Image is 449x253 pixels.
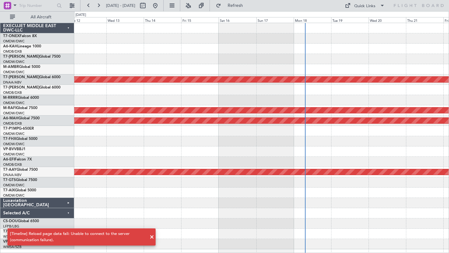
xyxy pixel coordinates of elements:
a: OMDW/DWC [3,39,25,44]
span: T7-[PERSON_NAME] [3,55,39,59]
span: A6-KAH [3,45,17,48]
a: T7-FHXGlobal 5000 [3,137,37,141]
div: Mon 18 [294,17,331,23]
div: Tue 12 [69,17,106,23]
span: T7-AIX [3,189,15,192]
a: OMDW/DWC [3,183,25,188]
a: OMDB/DXB [3,121,22,126]
a: OMDB/DXB [3,162,22,167]
a: T7-ONEXFalcon 8X [3,34,37,38]
button: Quick Links [342,1,388,11]
a: A6-EFIFalcon 7X [3,158,32,161]
span: T7-AAY [3,168,17,172]
span: M-RRRR [3,96,18,100]
span: A6-MAH [3,117,18,120]
a: OMDW/DWC [3,152,25,157]
a: T7-[PERSON_NAME]Global 6000 [3,75,60,79]
span: M-RAFI [3,106,16,110]
a: A6-KAHLineage 1000 [3,45,41,48]
a: VP-BVVBBJ1 [3,147,26,151]
a: OMDW/DWC [3,142,25,146]
a: DNAA/ABV [3,173,22,177]
div: Sat 16 [219,17,256,23]
div: Tue 19 [331,17,369,23]
a: OMDW/DWC [3,60,25,64]
span: T7-GTS [3,178,16,182]
div: [Timeline] Reload page data fail: Unable to connect to the server (communication failure). [10,231,146,243]
div: Wed 20 [369,17,406,23]
span: T7-P1MP [3,127,19,131]
a: OMDW/DWC [3,111,25,116]
div: Sun 17 [256,17,294,23]
input: Trip Number [19,1,55,10]
a: DNAA/ABV [3,80,22,85]
div: Thu 14 [144,17,181,23]
a: T7-P1MPG-650ER [3,127,34,131]
span: A6-EFI [3,158,15,161]
a: OMDW/DWC [3,193,25,198]
a: OMDW/DWC [3,70,25,74]
span: T7-ONEX [3,34,20,38]
a: OMDW/DWC [3,131,25,136]
a: T7-[PERSON_NAME]Global 7500 [3,55,60,59]
a: T7-GTSGlobal 7500 [3,178,37,182]
a: T7-AIXGlobal 5000 [3,189,36,192]
span: T7-[PERSON_NAME] [3,75,39,79]
a: M-RRRRGlobal 6000 [3,96,39,100]
a: M-AMBRGlobal 5000 [3,65,40,69]
button: All Aircraft [7,12,68,22]
span: T7-[PERSON_NAME] [3,86,39,89]
div: Quick Links [354,3,375,9]
a: M-RAFIGlobal 7500 [3,106,37,110]
div: Wed 13 [106,17,144,23]
div: Fri 15 [181,17,219,23]
span: M-AMBR [3,65,19,69]
a: OMDB/DXB [3,90,22,95]
span: CS-DOU [3,219,18,223]
a: A6-MAHGlobal 7500 [3,117,40,120]
span: T7-FHX [3,137,16,141]
a: T7-AAYGlobal 7500 [3,168,38,172]
span: [DATE] - [DATE] [106,3,135,8]
a: CS-DOUGlobal 6500 [3,219,39,223]
div: Thu 21 [406,17,443,23]
a: T7-[PERSON_NAME]Global 6000 [3,86,60,89]
div: [DATE] [75,12,86,18]
span: Refresh [222,3,249,8]
span: All Aircraft [16,15,66,19]
button: Refresh [213,1,250,11]
a: OMDB/DXB [3,49,22,54]
span: VP-BVV [3,147,17,151]
a: OMDW/DWC [3,101,25,105]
